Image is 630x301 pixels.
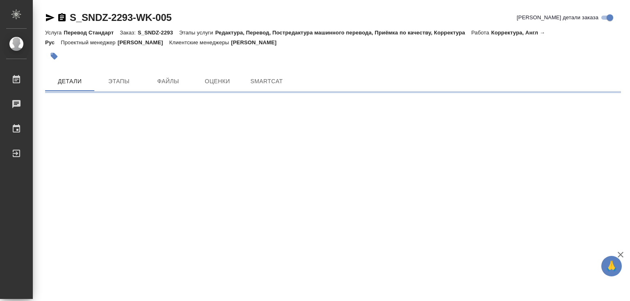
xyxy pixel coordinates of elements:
[148,76,188,87] span: Файлы
[45,13,55,23] button: Скопировать ссылку для ЯМессенджера
[215,30,471,36] p: Редактура, Перевод, Постредактура машинного перевода, Приёмка по качеству, Корректура
[118,39,169,46] p: [PERSON_NAME]
[605,258,619,275] span: 🙏
[231,39,283,46] p: [PERSON_NAME]
[138,30,179,36] p: S_SNDZ-2293
[198,76,237,87] span: Оценки
[45,30,64,36] p: Услуга
[45,47,63,65] button: Добавить тэг
[50,76,89,87] span: Детали
[120,30,137,36] p: Заказ:
[57,13,67,23] button: Скопировать ссылку
[169,39,231,46] p: Клиентские менеджеры
[601,256,622,276] button: 🙏
[61,39,117,46] p: Проектный менеджер
[179,30,215,36] p: Этапы услуги
[517,14,598,22] span: [PERSON_NAME] детали заказа
[70,12,171,23] a: S_SNDZ-2293-WK-005
[471,30,491,36] p: Работа
[247,76,286,87] span: SmartCat
[64,30,120,36] p: Перевод Стандарт
[99,76,139,87] span: Этапы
